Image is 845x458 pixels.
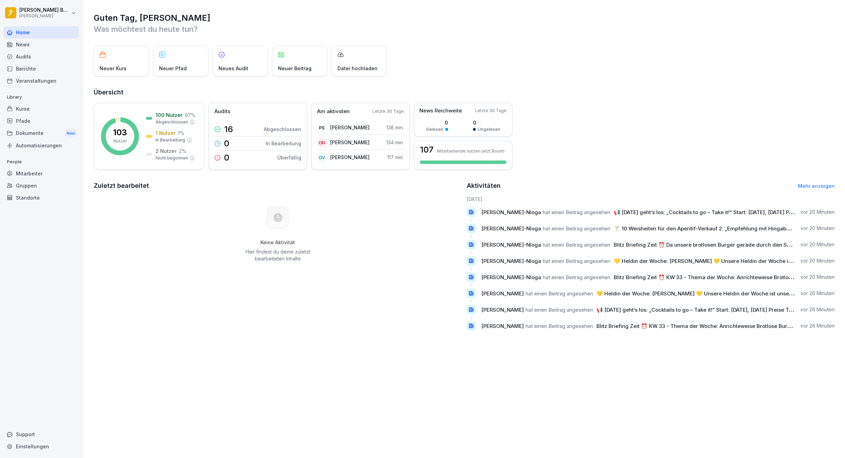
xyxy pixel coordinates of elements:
a: Veranstaltungen [3,75,79,87]
p: Letzte 30 Tage [372,108,404,114]
a: Home [3,26,79,38]
p: Nutzer [113,138,127,144]
p: Neuer Pfad [159,65,187,72]
p: vor 26 Minuten [800,290,835,297]
p: Mitarbeitende nutzen jetzt Bounti [437,148,504,154]
p: vor 20 Minuten [800,209,835,216]
p: People [3,156,79,167]
span: [PERSON_NAME] [481,306,524,313]
p: 0 [224,139,229,148]
p: [PERSON_NAME] [330,154,370,161]
p: 0 [426,119,448,126]
a: Pfade [3,115,79,127]
span: [PERSON_NAME]-Nloga [481,258,541,264]
p: Ungelesen [478,126,500,132]
h2: Übersicht [94,88,835,97]
p: [PERSON_NAME] [19,13,70,18]
p: Datei hochladen [337,65,378,72]
div: Dokumente [3,127,79,140]
p: 1 Nutzer [156,129,176,137]
div: ON [317,138,327,147]
p: Abgeschlossen [264,126,301,133]
p: Hier findest du deine zuletzt bearbeiteten Inhalte [243,248,313,262]
p: vor 20 Minuten [800,225,835,232]
span: hat einen Beitrag angesehen [526,323,593,329]
p: 103 [113,128,127,137]
span: [PERSON_NAME]-Nloga [481,274,541,281]
p: Library [3,92,79,103]
p: 138 min. [386,124,404,131]
p: [PERSON_NAME] [330,139,370,146]
p: 2 % [179,147,186,155]
p: [PERSON_NAME] Bogomolec [19,7,70,13]
span: Blitz Briefing Zeit ⏰ KW 33 - Thema der Woche: Anrichteweise Brotlose Burger [614,274,813,281]
span: [PERSON_NAME] [481,290,524,297]
span: hat einen Beitrag angesehen [543,274,610,281]
p: vor 20 Minuten [800,241,835,248]
span: 📢 [DATE] geht’s los: „Cocktails to go – Take it!“ Start: [DATE], [DATE] Preise ToGo: 🍹 Alkoholis [596,306,832,313]
p: vor 26 Minuten [800,322,835,329]
a: Standorte [3,192,79,204]
p: Audits [214,108,230,116]
p: [PERSON_NAME] [330,124,370,131]
a: Audits [3,51,79,63]
p: Was möchtest du heute tun? [94,24,835,35]
p: 0 [224,154,229,162]
p: Am aktivsten [317,108,350,116]
span: [PERSON_NAME]-Nloga [481,209,541,216]
p: 97 % [185,111,195,119]
p: 134 min. [386,139,404,146]
div: New [65,129,77,137]
div: PS [317,123,327,132]
p: 100 Nutzer [156,111,183,119]
p: vor 26 Minuten [800,306,835,313]
span: [PERSON_NAME]-Nloga [481,225,541,232]
p: In Bearbeitung [156,137,185,143]
p: vor 20 Minuten [800,257,835,264]
a: Automatisierungen [3,139,79,152]
p: Nicht begonnen [156,155,188,161]
p: In Bearbeitung [266,140,301,147]
p: Überfällig [277,154,301,161]
p: News Reichweite [419,107,462,115]
a: Berichte [3,63,79,75]
a: Mitarbeiter [3,167,79,180]
a: Gruppen [3,180,79,192]
p: 1 % [178,129,184,137]
span: [PERSON_NAME] [481,323,524,329]
p: 0 [473,119,500,126]
span: hat einen Beitrag angesehen [543,225,610,232]
span: [PERSON_NAME]-Nloga [481,241,541,248]
h3: 107 [420,146,434,154]
p: Gelesen [426,126,443,132]
a: Kurse [3,103,79,115]
h1: Guten Tag, [PERSON_NAME] [94,12,835,24]
p: Neuer Kurs [100,65,127,72]
a: DokumenteNew [3,127,79,140]
h2: Zuletzt bearbeitet [94,181,462,191]
p: 2 Nutzer [156,147,177,155]
a: Einstellungen [3,440,79,452]
p: Neuer Beitrag [278,65,312,72]
span: hat einen Beitrag angesehen [543,258,610,264]
h5: Keine Aktivität [243,239,313,246]
p: Neues Audit [219,65,248,72]
p: Abgeschlossen [156,119,188,125]
p: vor 20 Minuten [800,274,835,281]
div: GV [317,153,327,162]
a: Mehr anzeigen [798,183,835,189]
a: News [3,38,79,51]
p: 16 [224,125,233,134]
